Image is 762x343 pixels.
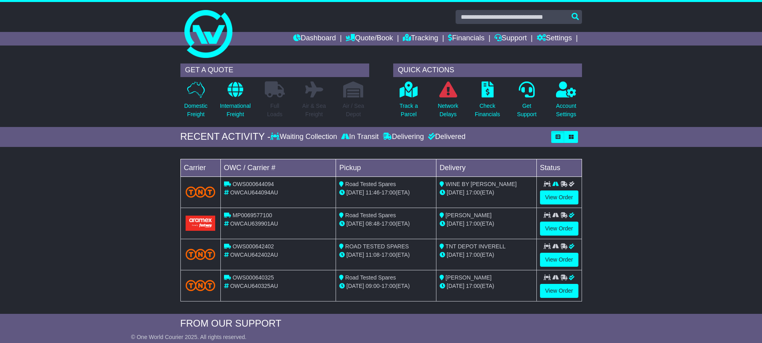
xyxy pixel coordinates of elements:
a: Track aParcel [399,81,418,123]
a: View Order [540,253,578,267]
p: Full Loads [265,102,285,119]
span: 17:00 [382,220,396,227]
div: - (ETA) [339,188,433,197]
img: Aramex.png [186,216,216,230]
div: (ETA) [440,251,533,259]
div: RECENT ACTIVITY - [180,131,271,143]
span: 09:00 [366,283,380,289]
div: GET A QUOTE [180,63,369,77]
span: [DATE] [346,283,364,289]
td: Status [536,159,582,176]
p: Check Financials [475,102,500,119]
div: FROM OUR SUPPORT [180,318,582,329]
span: 17:00 [382,283,396,289]
span: [DATE] [447,189,464,196]
div: (ETA) [440,282,533,290]
span: 11:46 [366,189,380,196]
span: Road Tested Spares [345,181,396,187]
img: TNT_Domestic.png [186,186,216,197]
span: OWS000640325 [232,274,274,281]
a: Tracking [403,32,438,46]
span: ROAD TESTED SPARES [345,243,409,250]
img: TNT_Domestic.png [186,249,216,260]
div: - (ETA) [339,282,433,290]
p: Get Support [517,102,536,119]
a: Financials [448,32,484,46]
td: Pickup [336,159,436,176]
span: 17:00 [382,252,396,258]
p: Network Delays [438,102,458,119]
div: Delivering [381,133,426,141]
span: 17:00 [466,220,480,227]
p: Air & Sea Freight [302,102,326,119]
div: QUICK ACTIONS [393,63,582,77]
a: Settings [537,32,572,46]
a: View Order [540,222,578,236]
td: OWC / Carrier # [220,159,336,176]
span: [DATE] [447,252,464,258]
span: OWS000642402 [232,243,274,250]
span: OWCAU642402AU [230,252,278,258]
span: 17:00 [466,189,480,196]
span: OWCAU639901AU [230,220,278,227]
div: - (ETA) [339,251,433,259]
a: DomesticFreight [184,81,208,123]
p: Domestic Freight [184,102,207,119]
span: [PERSON_NAME] [446,274,492,281]
span: TNT DEPOT INVERELL [446,243,506,250]
img: TNT_Domestic.png [186,280,216,291]
span: Road Tested Spares [345,212,396,218]
span: OWS000644094 [232,181,274,187]
div: (ETA) [440,188,533,197]
span: 17:00 [466,283,480,289]
span: [DATE] [346,252,364,258]
span: 11:08 [366,252,380,258]
a: View Order [540,284,578,298]
p: Account Settings [556,102,576,119]
span: OWCAU640325AU [230,283,278,289]
a: GetSupport [516,81,537,123]
span: [DATE] [346,220,364,227]
span: WINE BY [PERSON_NAME] [446,181,517,187]
span: [PERSON_NAME] [446,212,492,218]
span: [DATE] [447,220,464,227]
span: 17:00 [466,252,480,258]
a: View Order [540,190,578,204]
p: Track a Parcel [400,102,418,119]
span: [DATE] [346,189,364,196]
a: NetworkDelays [437,81,458,123]
td: Delivery [436,159,536,176]
a: InternationalFreight [220,81,251,123]
span: © One World Courier 2025. All rights reserved. [131,334,247,340]
td: Carrier [180,159,220,176]
div: Delivered [426,133,466,141]
span: Road Tested Spares [345,274,396,281]
div: Waiting Collection [270,133,339,141]
a: AccountSettings [556,81,577,123]
span: MP0069577100 [232,212,272,218]
a: Quote/Book [346,32,393,46]
p: International Freight [220,102,251,119]
span: OWCAU644094AU [230,189,278,196]
span: 08:48 [366,220,380,227]
div: In Transit [339,133,381,141]
a: Support [494,32,527,46]
p: Air / Sea Depot [343,102,364,119]
a: Dashboard [293,32,336,46]
span: 17:00 [382,189,396,196]
span: [DATE] [447,283,464,289]
div: - (ETA) [339,220,433,228]
div: (ETA) [440,220,533,228]
a: CheckFinancials [474,81,500,123]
